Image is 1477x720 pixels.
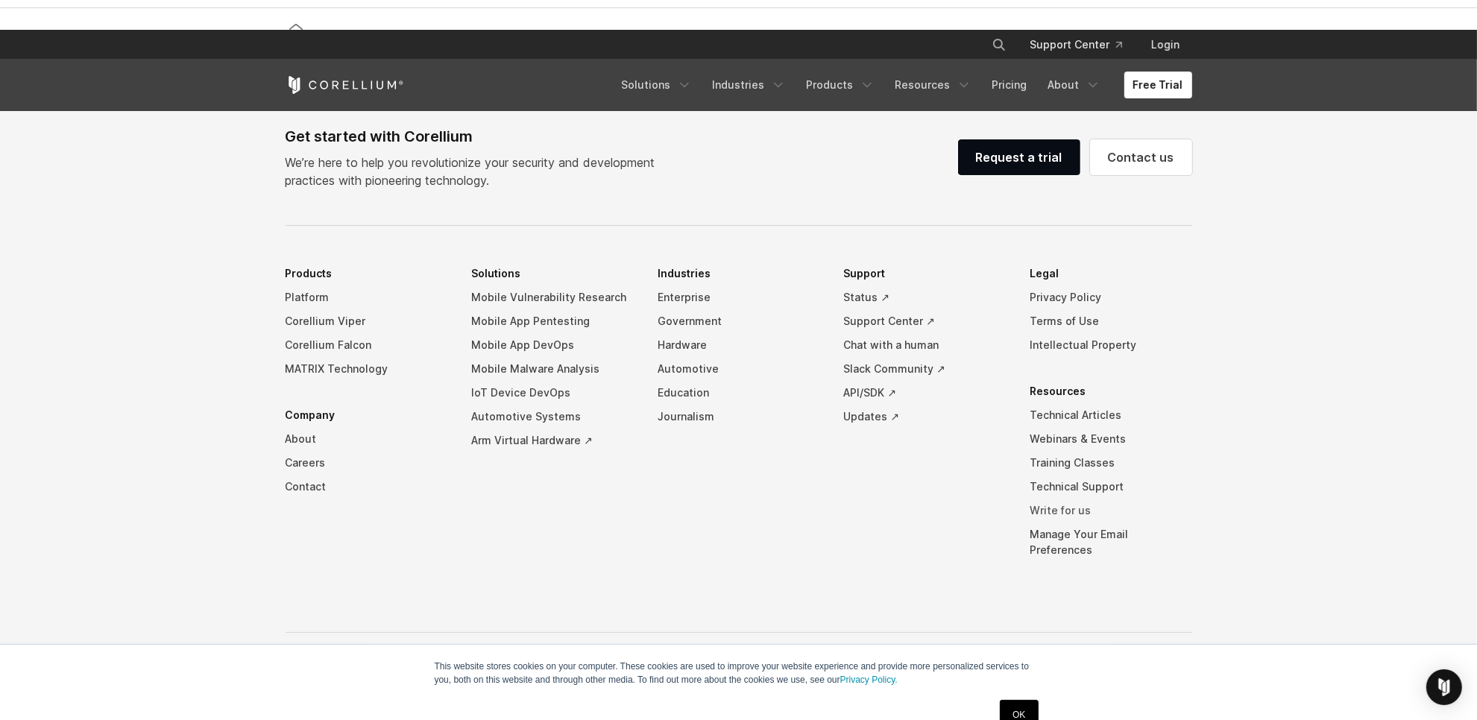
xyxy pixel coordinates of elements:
a: Status ↗ [843,285,1006,309]
a: Support Center ↗ [843,309,1006,333]
a: Journalism [658,405,820,429]
a: MATRIX Technology [286,357,448,381]
a: Manage Your Email Preferences [1030,522,1192,562]
div: Open Intercom Messenger [1426,669,1462,705]
p: This website stores cookies on your computer. These cookies are used to improve your website expe... [435,660,1043,686]
a: Login [1140,31,1192,58]
a: IoT Device DevOps [471,381,634,405]
a: Education [658,381,820,405]
a: Privacy Policy. [840,675,898,685]
div: Navigation Menu [286,262,1192,584]
a: Mobile Malware Analysis [471,357,634,381]
a: Products [798,72,884,98]
a: Corellium Falcon [286,333,448,357]
a: Careers [286,451,448,475]
a: Request a trial [958,139,1080,175]
a: Platform [286,285,448,309]
a: Terms of Use [1030,309,1192,333]
a: Updates ↗ [843,405,1006,429]
div: Get started with Corellium [286,125,667,148]
a: Intellectual Property [1030,333,1192,357]
a: Corellium Viper [286,309,448,333]
a: Privacy Policy [1030,285,1192,309]
a: Support Center [1018,31,1134,58]
button: Search [986,31,1013,58]
a: Technical Support [1030,475,1192,499]
a: Webinars & Events [1030,427,1192,451]
a: Pricing [983,72,1036,98]
p: We’re here to help you revolutionize your security and development practices with pioneering tech... [286,154,667,189]
a: Arm Virtual Hardware ↗ [471,429,634,452]
a: Write for us [1030,499,1192,522]
a: About [286,427,448,451]
a: Training Classes [1030,451,1192,475]
a: Mobile App Pentesting [471,309,634,333]
a: Industries [704,72,795,98]
a: Chat with a human [843,333,1006,357]
a: Corellium home [283,20,309,41]
a: Mobile App DevOps [471,333,634,357]
a: Contact [286,475,448,499]
a: Corellium Home [286,76,404,94]
a: Contact us [1090,139,1192,175]
a: Mobile Vulnerability Research [471,285,634,309]
a: Technical Articles [1030,403,1192,427]
a: Solutions [613,72,701,98]
a: Free Trial [1124,72,1192,98]
a: Automotive Systems [471,405,634,429]
a: Hardware [658,333,820,357]
div: Navigation Menu [613,72,1192,98]
a: About [1039,72,1109,98]
a: Slack Community ↗ [843,357,1006,381]
a: Enterprise [658,285,820,309]
a: Automotive [658,357,820,381]
a: Government [658,309,820,333]
a: Resources [886,72,980,98]
div: Navigation Menu [974,31,1192,58]
a: API/SDK ↗ [843,381,1006,405]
